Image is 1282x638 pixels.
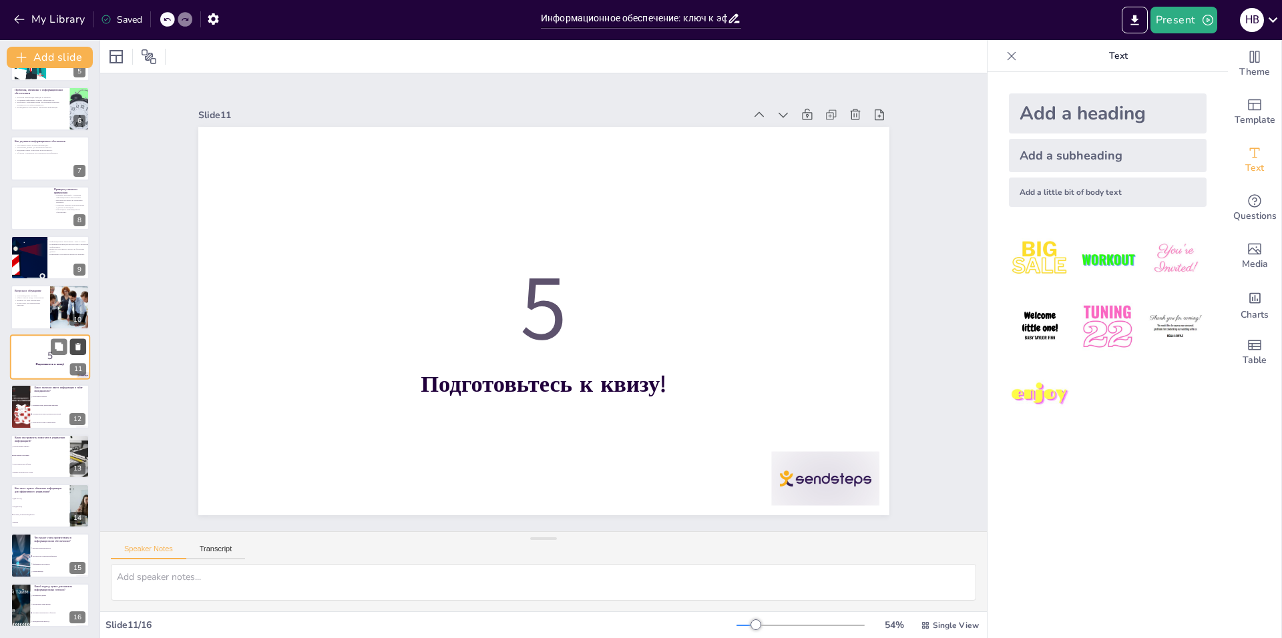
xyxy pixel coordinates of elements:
[15,147,66,149] p: Обновление данных для повышения качества.
[13,522,69,523] span: Никогда
[33,603,89,605] span: Использовать старые методы
[70,338,86,354] button: Delete Slide
[15,96,66,99] p: Неполная информация приводит к ошибкам.
[1009,178,1207,207] div: Add a little bit of body text
[111,545,186,559] button: Speaker Notes
[11,384,89,428] div: 12
[33,563,89,565] span: Эффективные инструменты
[1245,161,1264,176] span: Text
[1076,296,1138,358] img: 5.jpeg
[13,514,69,515] span: Регулярно, по мере необходимости
[1235,113,1275,127] span: Template
[1239,65,1270,79] span: Theme
[34,386,85,393] p: Какое значение имеет информация в тайм-менеджменте?
[1144,296,1207,358] img: 6.jpeg
[69,314,85,326] div: 10
[11,434,89,478] div: 13
[15,288,46,292] p: Вопросы и обсуждение
[33,547,89,549] span: Высокая производительность
[15,145,66,147] p: Регулярный анализ потоков информации.
[73,214,85,226] div: 8
[54,188,85,195] p: Примеры успешного применения
[105,46,127,67] div: Layout
[11,583,89,627] div: 16
[47,248,89,253] p: Важность постоянного анализа и обновления данных.
[13,446,69,447] span: Только бумажные заметки
[13,498,69,499] span: Один раз в год
[541,9,727,28] input: Insert title
[101,13,142,26] div: Saved
[33,396,89,398] span: Она не имеет значения
[51,338,67,354] button: Duplicate Slide
[141,49,157,65] span: Position
[33,595,89,596] span: Игнорировать данные
[34,585,85,592] p: Какой подход лучше для анализа информационных потоков?
[11,87,89,131] div: 6
[34,536,85,543] p: Что может стать препятствием в информационном обеспечении?
[1228,88,1281,136] div: Add ready made slides
[15,436,66,443] p: Какие инструменты помогают в управлении информацией?
[186,545,246,559] button: Transcript
[1122,7,1148,33] button: Export to PowerPoint
[54,199,85,204] p: Высокие результаты в управлении временем.
[69,413,85,425] div: 12
[15,299,46,302] p: Вопросы по теме презентации.
[73,165,85,177] div: 7
[15,149,66,152] p: Внедрение новых технологий и инструментов.
[70,363,86,375] div: 11
[244,41,781,167] div: Slide 11
[69,462,85,474] div: 13
[15,101,66,106] p: Проблемы с информационным обеспечением негативно сказываются на тайм-менеджменте.
[13,472,69,473] span: Никакие инструменты не нужны
[33,422,89,423] span: Она помогает только в планировании
[1009,93,1207,133] div: Add a heading
[11,236,89,280] div: 9
[1150,7,1217,33] button: Present
[1009,228,1071,290] img: 1.jpeg
[15,152,66,155] p: Обучение сотрудников для повышения квалификации.
[33,612,89,613] span: Регулярно анализировать и обновлять
[7,47,93,68] button: Add slide
[69,512,85,524] div: 14
[73,115,85,127] div: 6
[33,571,89,573] span: Сильная команда
[933,620,979,631] span: Single View
[36,362,65,366] strong: Подготовьтесь к квизу!
[10,334,90,380] div: 11
[1240,8,1264,32] div: H B
[878,619,910,631] div: 54 %
[1228,280,1281,328] div: Add charts and graphs
[1228,136,1281,184] div: Add text boxes
[11,186,89,230] div: 8
[47,241,89,244] p: Информационное обеспечение - ключ к успеху.
[1022,40,1215,72] p: Text
[15,99,66,101] p: Устаревшая информация снижает эффективность.
[15,487,66,494] p: Как часто нужно обновлять информацию для эффективного управления?
[225,180,860,436] p: 5
[11,484,89,528] div: 14
[10,9,91,30] button: My Library
[1241,308,1269,322] span: Charts
[105,619,736,631] div: Slide 11 / 16
[47,253,89,256] p: Применение полученных знаний на практике.
[15,296,46,299] p: Обмен опытом между участниками.
[15,88,66,95] p: Проблемы, связанные с информационным обеспечением
[15,302,46,306] p: Новые идеи для применения в практике.
[403,342,650,424] strong: Подготовьтесь к квизу!
[1228,184,1281,232] div: Get real-time input from your audience
[1243,353,1267,368] span: Table
[1076,228,1138,290] img: 2.jpeg
[69,611,85,623] div: 16
[69,562,85,574] div: 15
[34,238,85,242] p: Заключение
[1228,328,1281,376] div: Add a table
[1228,40,1281,88] div: Change the overall theme
[33,621,89,622] span: Проводить анализ раз в год
[73,65,85,77] div: 5
[73,264,85,276] div: 9
[11,136,89,180] div: 7
[13,463,69,464] span: Только электронные таблицы
[14,348,86,362] p: 5
[33,555,89,557] span: Неполная или устаревшая информация
[54,204,85,208] p: Успешные практики для применения в других организациях.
